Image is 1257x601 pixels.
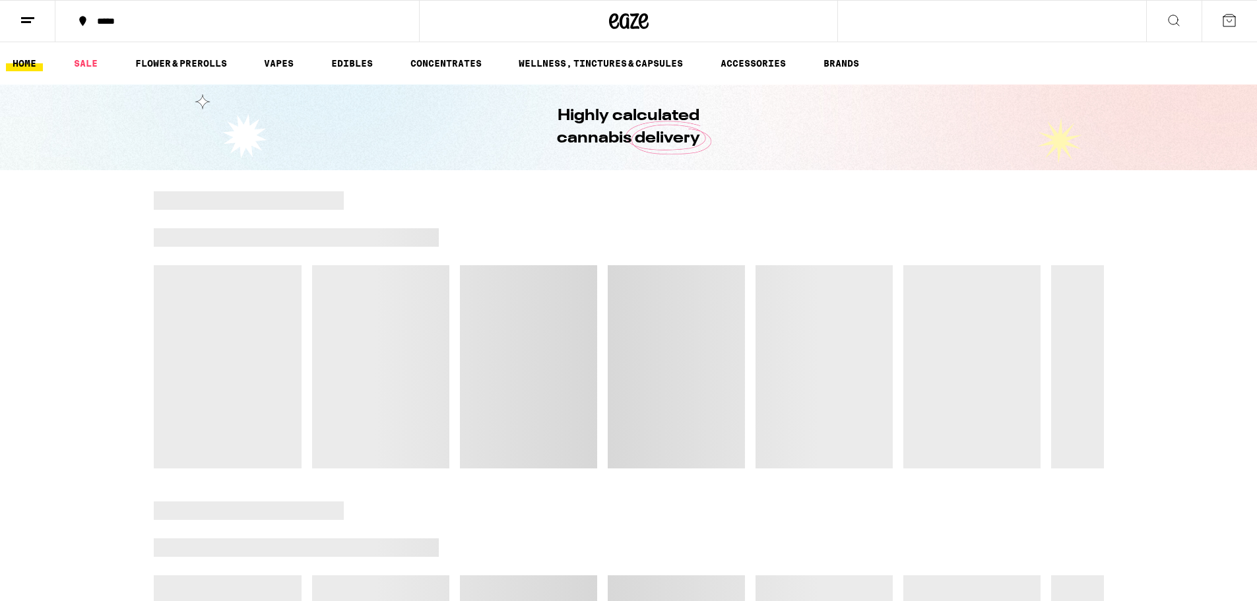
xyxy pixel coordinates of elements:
[257,55,300,71] a: VAPES
[6,55,43,71] a: HOME
[520,105,738,150] h1: Highly calculated cannabis delivery
[512,55,690,71] a: WELLNESS, TINCTURES & CAPSULES
[404,55,488,71] a: CONCENTRATES
[67,55,104,71] a: SALE
[129,55,234,71] a: FLOWER & PREROLLS
[817,55,866,71] a: BRANDS
[325,55,379,71] a: EDIBLES
[714,55,792,71] a: ACCESSORIES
